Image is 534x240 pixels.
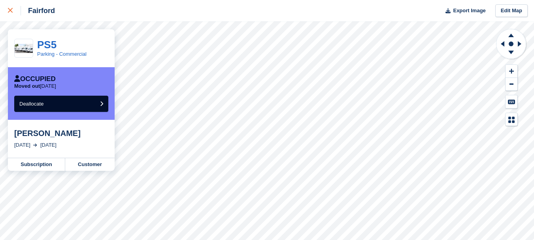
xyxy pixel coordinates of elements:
button: Keyboard Shortcuts [506,95,517,108]
p: [DATE] [14,83,56,89]
span: Moved out [14,83,40,89]
a: Customer [65,158,115,171]
div: [PERSON_NAME] [14,129,108,138]
a: PS5 [37,39,57,51]
div: Fairford [21,6,55,15]
img: arrow-right-light-icn-cde0832a797a2874e46488d9cf13f60e5c3a73dbe684e267c42b8395dfbc2abf.svg [33,144,37,147]
button: Map Legend [506,113,517,126]
button: Export Image [441,4,486,17]
a: Subscription [8,158,65,171]
img: AdobeStock_196873579%20(1).jpeg [15,44,33,53]
button: Zoom Out [506,78,517,91]
span: Export Image [453,7,485,15]
div: Occupied [14,75,56,83]
button: Zoom In [506,65,517,78]
div: [DATE] [14,141,30,149]
a: Edit Map [495,4,528,17]
a: Parking - Commercial [37,51,87,57]
span: Deallocate [19,101,43,107]
button: Deallocate [14,96,108,112]
div: [DATE] [40,141,57,149]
